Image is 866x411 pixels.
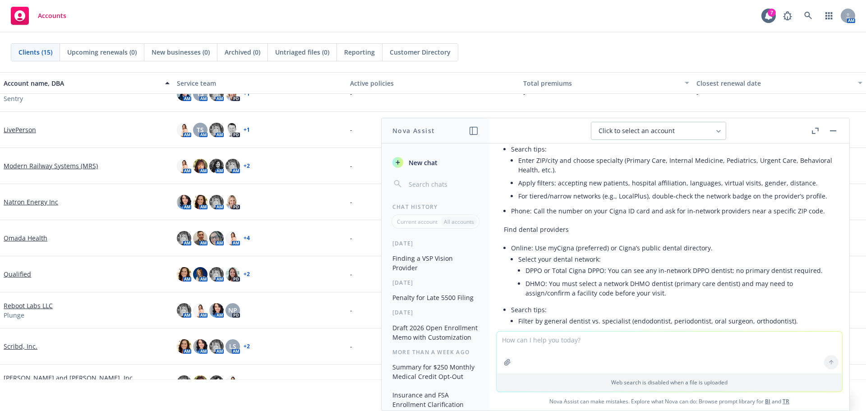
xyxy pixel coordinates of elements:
li: DPPO or Total Cigna DPPO: You can see any in-network DPPO dentist; no primary dentist required. [525,264,835,277]
div: Active policies [350,79,516,88]
img: photo [177,231,191,245]
a: Qualified [4,269,31,279]
a: Omada Health [4,233,47,243]
span: Click to select an account [599,126,675,135]
img: photo [177,339,191,354]
span: Customer Directory [390,47,451,57]
p: Current account [397,218,438,226]
a: Scribd, Inc. [4,342,37,351]
p: All accounts [444,218,474,226]
a: Search [799,7,817,25]
span: LS [229,342,236,351]
a: LivePerson [4,125,36,134]
button: Total premiums [520,72,693,94]
span: Nova Assist can make mistakes. Explore what Nova can do: Browse prompt library for and [493,392,846,411]
span: Clients (15) [18,47,52,57]
img: photo [209,195,224,209]
span: - [350,342,352,351]
a: + 4 [244,236,250,241]
li: Filter by general dentist vs. specialist (endodontist, periodontist, oral surgeon, orthodontist). [518,314,835,328]
a: + 2 [244,272,250,277]
img: photo [177,123,191,137]
img: photo [226,267,240,282]
span: - [350,197,352,207]
img: photo [193,303,207,318]
li: Search tips: [511,143,835,204]
li: Online: Use myCigna (preferred) or Cigna’s public dental directory. [511,241,835,303]
div: Closest renewal date [696,79,852,88]
button: Draft 2026 Open Enrollment Memo with Customization [389,320,482,345]
button: Penalty for Late 5500 Filing [389,290,482,305]
span: Untriaged files (0) [275,47,329,57]
a: Reboot Labs LLC [4,301,53,310]
button: Closest renewal date [693,72,866,94]
span: - [350,378,352,387]
span: - [350,305,352,315]
span: New chat [407,158,438,167]
p: Web search is disabled when a file is uploaded [502,379,837,386]
img: photo [226,123,240,137]
span: New businesses (0) [152,47,210,57]
img: photo [209,267,224,282]
span: Upcoming renewals (0) [67,47,137,57]
a: Accounts [7,3,70,28]
li: Check “accepting new patients” and office features (evenings, weekends, accessibility). [518,328,835,341]
a: + 2 [244,344,250,349]
a: Report a Bug [778,7,797,25]
img: photo [177,159,191,173]
img: photo [193,267,207,282]
li: Apply filters: accepting new patients, hospital affiliation, languages, virtual visits, gender, d... [518,176,835,189]
span: Reporting [344,47,375,57]
a: + 1 [244,127,250,133]
img: photo [193,159,207,173]
img: photo [177,267,191,282]
span: - [350,233,352,243]
button: Click to select an account [591,122,726,140]
span: Plunge [4,310,24,320]
button: Finding a VSP Vision Provider [389,251,482,275]
img: photo [177,195,191,209]
li: For tiered/narrow networks (e.g., LocalPlus), double-check the network badge on the provider’s pr... [518,189,835,203]
li: DHMO: You must select a network DHMO dentist (primary care dentist) and may need to assign/confir... [525,277,835,300]
div: Total premiums [523,79,679,88]
a: Natron Energy Inc [4,197,58,207]
span: TS [197,125,204,134]
p: Find dental providers [504,225,835,234]
div: [DATE] [382,240,489,247]
img: photo [226,375,240,390]
button: Summary for $250 Monthly Medical Credit Opt-Out [389,360,482,384]
button: Active policies [346,72,520,94]
span: Accounts [38,12,66,19]
a: [PERSON_NAME] and [PERSON_NAME], Inc [4,373,133,383]
a: BI [765,397,770,405]
img: photo [209,231,224,245]
div: Chat History [382,203,489,211]
div: Service team [177,79,343,88]
span: - [350,125,352,134]
img: photo [209,375,224,390]
a: TR [783,397,789,405]
img: photo [193,375,207,390]
li: Enter ZIP/city and choose specialty (Primary Care, Internal Medicine, Pediatrics, Urgent Care, Be... [518,154,835,176]
a: + 1 [244,91,250,97]
img: photo [226,159,240,173]
input: Search chats [407,178,479,190]
div: 7 [768,9,776,17]
span: - [350,161,352,171]
li: Select your dental network: [518,253,835,301]
img: photo [193,339,207,354]
img: photo [209,339,224,354]
div: Account name, DBA [4,79,160,88]
button: New chat [389,154,482,171]
img: photo [209,303,224,318]
a: + 2 [244,163,250,169]
img: photo [209,159,224,173]
img: photo [226,231,240,245]
button: Service team [173,72,346,94]
span: - [350,269,352,279]
div: [DATE] [382,279,489,286]
a: Modern Railway Systems (MRS) [4,161,98,171]
img: photo [177,375,191,390]
a: Switch app [820,7,838,25]
span: Sentry [4,94,23,103]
